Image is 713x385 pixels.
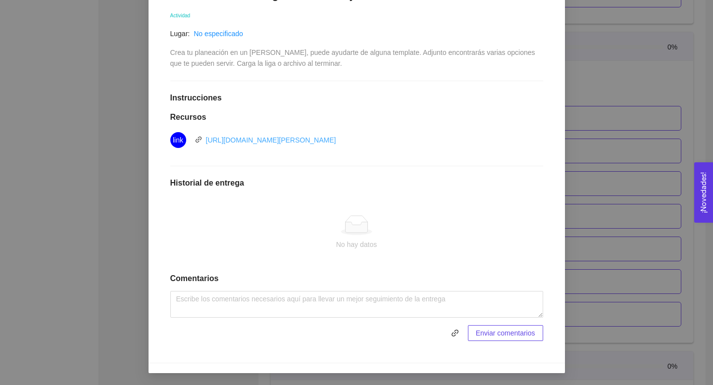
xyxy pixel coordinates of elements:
h1: Instrucciones [170,93,543,103]
span: link [448,329,462,337]
button: Open Feedback Widget [694,162,713,223]
h1: Historial de entrega [170,178,543,188]
article: Lugar: [170,28,190,39]
span: Actividad [170,13,191,18]
a: [URL][DOMAIN_NAME][PERSON_NAME] [206,136,336,144]
a: No especificado [194,30,243,38]
span: link [447,329,463,337]
span: Enviar comentarios [476,328,535,338]
span: Crea tu planeación en un [PERSON_NAME], puede ayudarte de alguna template. Adjunto encontrarás va... [170,48,537,67]
button: Enviar comentarios [468,325,543,341]
h1: Comentarios [170,274,543,284]
h1: Recursos [170,112,543,122]
span: link [195,136,202,143]
div: No hay datos [178,239,535,250]
span: link [173,132,183,148]
button: link [447,325,463,341]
